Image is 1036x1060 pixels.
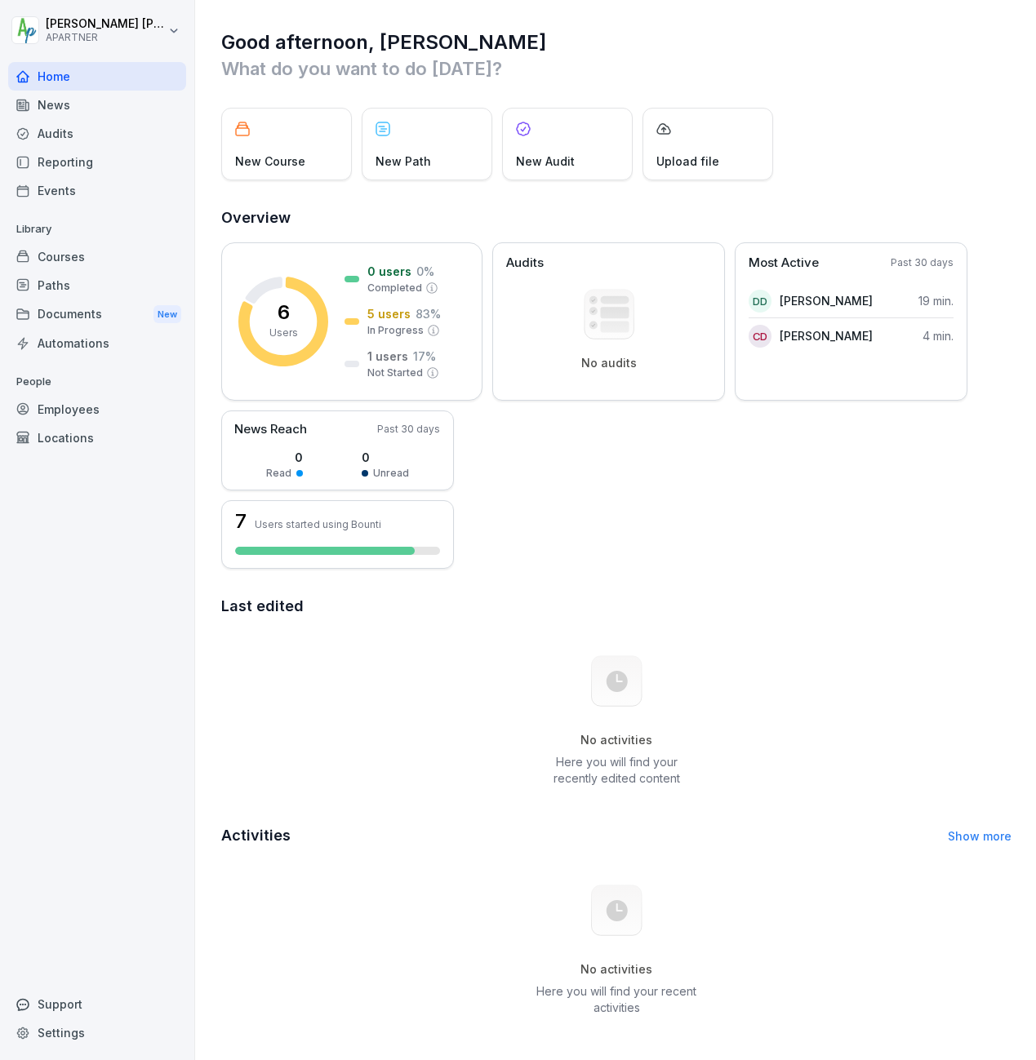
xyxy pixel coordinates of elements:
p: What do you want to do [DATE]? [221,55,1012,82]
h1: Good afternoon, [PERSON_NAME] [221,29,1012,55]
h5: No activities [534,733,699,747]
h3: 7 [235,512,247,531]
h2: Last edited [221,595,1012,618]
p: 83 % [416,305,441,322]
p: 19 min. [918,292,954,309]
p: Not Started [367,366,423,380]
a: Locations [8,424,186,452]
h2: Overview [221,206,1012,229]
p: 17 % [413,348,436,365]
a: Audits [8,119,186,148]
div: Support [8,990,186,1018]
a: Employees [8,395,186,424]
p: 0 [362,449,409,466]
p: No audits [581,356,637,370]
p: Most Active [749,254,819,273]
p: Past 30 days [891,255,954,270]
h2: Activities [221,824,291,847]
p: Audits [506,254,544,273]
p: 0 [266,449,303,466]
p: New Course [235,153,305,170]
p: Here you will find your recent activities [534,983,699,1016]
p: News Reach [234,420,307,439]
a: Home [8,62,186,91]
p: Upload file [656,153,719,170]
p: Past 30 days [377,422,440,437]
a: Events [8,176,186,205]
div: Documents [8,299,186,330]
p: 1 users [367,348,408,365]
p: Here you will find your recently edited content [534,754,699,787]
h5: No activities [534,962,699,977]
div: DD [749,290,771,313]
p: New Audit [516,153,575,170]
p: 6 [278,303,290,322]
p: Library [8,216,186,242]
p: [PERSON_NAME] [780,292,873,309]
p: 0 users [367,263,411,280]
p: [PERSON_NAME] [780,327,873,344]
div: New [153,305,181,324]
a: News [8,91,186,119]
div: CD [749,325,771,348]
p: Read [266,466,291,481]
p: 5 users [367,305,411,322]
a: DocumentsNew [8,299,186,330]
p: 4 min. [923,327,954,344]
a: Automations [8,329,186,357]
p: People [8,369,186,395]
p: New Path [376,153,431,170]
a: Show more [948,829,1012,843]
p: In Progress [367,323,424,338]
p: [PERSON_NAME] [PERSON_NAME] [46,17,165,31]
p: Users [269,326,298,340]
a: Reporting [8,148,186,176]
a: Paths [8,271,186,299]
p: Unread [373,466,409,481]
p: Completed [367,281,422,295]
a: Settings [8,1018,186,1047]
p: 0 % [416,263,434,280]
p: Users started using Bounti [255,518,381,530]
a: Courses [8,242,186,271]
p: APARTNER [46,32,165,43]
